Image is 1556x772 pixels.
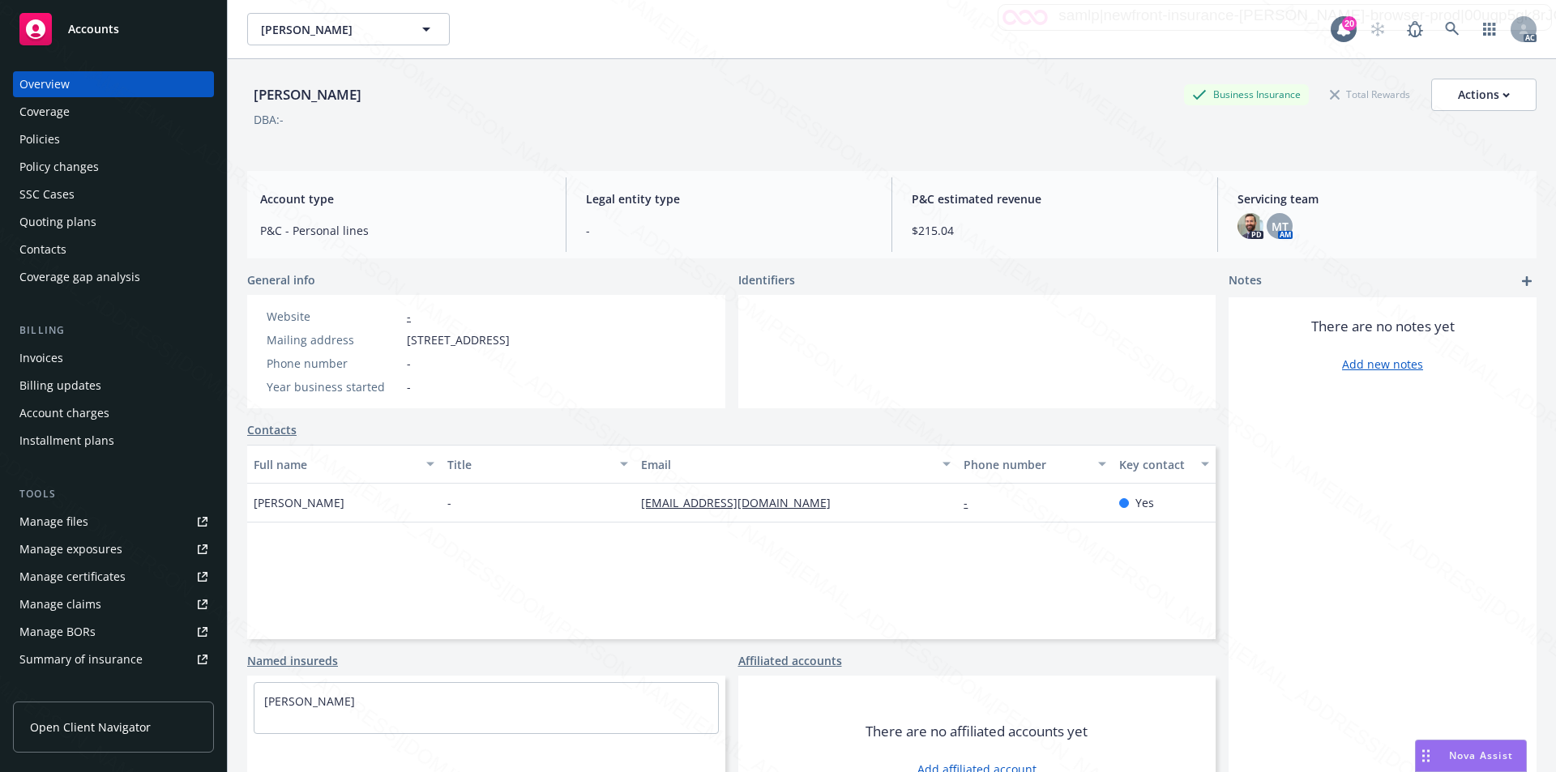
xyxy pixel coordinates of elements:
span: [PERSON_NAME] [254,494,344,511]
a: Affiliated accounts [738,652,842,669]
div: Manage certificates [19,564,126,590]
span: There are no notes yet [1311,317,1455,336]
a: Account charges [13,400,214,426]
div: Drag to move [1416,740,1436,771]
a: Accounts [13,6,214,52]
a: SSC Cases [13,181,214,207]
div: Email [641,456,933,473]
a: Manage exposures [13,536,214,562]
a: [EMAIL_ADDRESS][DOMAIN_NAME] [641,495,844,510]
span: P&C estimated revenue [912,190,1198,207]
div: Invoices [19,345,63,371]
span: There are no affiliated accounts yet [866,722,1088,741]
a: - [964,495,981,510]
a: Manage files [13,509,214,535]
a: Switch app [1473,13,1506,45]
button: Nova Assist [1415,740,1527,772]
div: Coverage [19,99,70,125]
a: Named insureds [247,652,338,669]
a: Quoting plans [13,209,214,235]
span: Open Client Navigator [30,719,151,736]
div: Coverage gap analysis [19,264,140,290]
a: - [407,309,411,324]
button: Email [635,445,957,484]
div: Contacts [19,237,66,262]
span: - [586,222,872,239]
div: Title [447,456,610,473]
button: Actions [1431,79,1537,111]
div: Manage BORs [19,619,96,645]
a: Contacts [247,421,297,438]
span: Account type [260,190,546,207]
div: Key contact [1119,456,1191,473]
div: Policy changes [19,154,99,180]
button: [PERSON_NAME] [247,13,450,45]
a: Policy changes [13,154,214,180]
a: Billing updates [13,373,214,399]
div: Full name [254,456,417,473]
div: Billing [13,322,214,339]
span: P&C - Personal lines [260,222,546,239]
button: Phone number [957,445,1112,484]
a: Manage claims [13,591,214,617]
span: MT [1272,218,1289,235]
a: add [1517,271,1537,291]
div: Tools [13,486,214,502]
a: Manage BORs [13,619,214,645]
span: $215.04 [912,222,1198,239]
span: Accounts [68,23,119,36]
div: DBA: - [254,111,284,128]
button: Key contact [1113,445,1216,484]
div: Account charges [19,400,109,426]
a: Search [1436,13,1468,45]
div: SSC Cases [19,181,75,207]
div: [PERSON_NAME] [247,84,368,105]
div: Overview [19,71,70,97]
span: Nova Assist [1449,749,1513,762]
span: Servicing team [1238,190,1524,207]
div: Manage claims [19,591,101,617]
div: Website [267,308,400,325]
div: Total Rewards [1322,84,1418,104]
div: Policies [19,126,60,152]
div: Mailing address [267,331,400,348]
a: Coverage gap analysis [13,264,214,290]
span: - [447,494,451,511]
a: Add new notes [1342,356,1423,373]
a: Contacts [13,237,214,262]
div: Actions [1458,79,1510,110]
button: Title [441,445,635,484]
span: Notes [1229,271,1262,291]
div: Phone number [964,456,1088,473]
img: photo [1238,213,1263,239]
span: [STREET_ADDRESS] [407,331,510,348]
div: Quoting plans [19,209,96,235]
div: Year business started [267,378,400,395]
div: Billing updates [19,373,101,399]
a: Start snowing [1361,13,1394,45]
span: - [407,378,411,395]
a: Coverage [13,99,214,125]
a: Summary of insurance [13,646,214,672]
div: Installment plans [19,428,114,454]
div: Summary of insurance [19,646,143,672]
span: Yes [1135,494,1154,511]
a: [PERSON_NAME] [264,693,355,709]
div: Phone number [267,355,400,372]
a: Installment plans [13,428,214,454]
span: [PERSON_NAME] [261,21,401,38]
span: General info [247,271,315,288]
a: Policies [13,126,214,152]
span: Identifiers [738,271,795,288]
span: - [407,355,411,372]
div: Business Insurance [1184,84,1309,104]
div: Manage exposures [19,536,122,562]
a: Manage certificates [13,564,214,590]
a: Overview [13,71,214,97]
div: Manage files [19,509,88,535]
a: Invoices [13,345,214,371]
button: Full name [247,445,441,484]
span: Legal entity type [586,190,872,207]
a: Report a Bug [1399,13,1431,45]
